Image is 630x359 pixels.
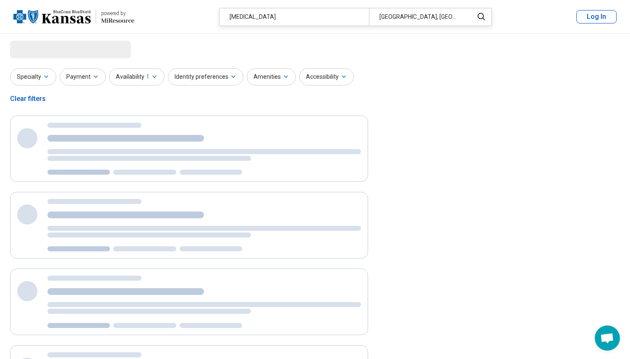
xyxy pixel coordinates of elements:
[595,325,620,351] a: Open chat
[13,7,91,27] img: Blue Cross Blue Shield Kansas
[10,89,46,109] div: Clear filters
[299,68,354,85] button: Accessibility
[576,10,617,23] button: Log In
[109,68,165,85] button: Availability1
[220,8,369,26] div: [MEDICAL_DATA]
[146,72,149,81] span: 1
[13,7,134,27] a: Blue Cross Blue Shield Kansaspowered by
[101,10,134,17] div: powered by
[369,8,468,26] div: [GEOGRAPHIC_DATA], [GEOGRAPHIC_DATA]
[60,68,106,85] button: Payment
[10,41,81,57] span: Loading...
[247,68,296,85] button: Amenities
[168,68,243,85] button: Identity preferences
[10,68,56,85] button: Specialty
